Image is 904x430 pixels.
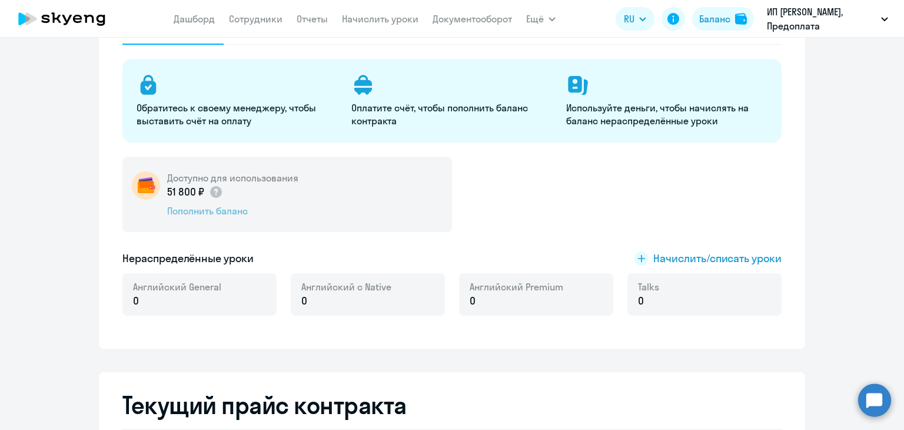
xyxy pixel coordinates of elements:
[133,293,139,309] span: 0
[638,280,659,293] span: Talks
[229,13,282,25] a: Сотрудники
[122,391,782,419] h2: Текущий прайс контракта
[692,7,754,31] button: Балансbalance
[167,184,223,200] p: 51 800 ₽
[342,13,418,25] a: Начислить уроки
[167,204,298,217] div: Пополнить баланс
[638,293,644,309] span: 0
[566,101,767,127] p: Используйте деньги, чтобы начислять на баланс нераспределённые уроки
[351,101,552,127] p: Оплатите счёт, чтобы пополнить баланс контракта
[174,13,215,25] a: Дашборд
[735,13,747,25] img: balance
[470,293,476,309] span: 0
[301,293,307,309] span: 0
[433,13,512,25] a: Документооборот
[122,251,254,266] h5: Нераспределённые уроки
[699,12,730,26] div: Баланс
[761,5,894,33] button: ИП [PERSON_NAME], Предоплата
[301,280,391,293] span: Английский с Native
[624,12,634,26] span: RU
[167,171,298,184] h5: Доступно для использования
[616,7,654,31] button: RU
[133,280,221,293] span: Английский General
[137,101,337,127] p: Обратитесь к своему менеджеру, чтобы выставить счёт на оплату
[767,5,876,33] p: ИП [PERSON_NAME], Предоплата
[653,251,782,266] span: Начислить/списать уроки
[297,13,328,25] a: Отчеты
[470,280,563,293] span: Английский Premium
[132,171,160,200] img: wallet-circle.png
[526,12,544,26] span: Ещё
[526,7,556,31] button: Ещё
